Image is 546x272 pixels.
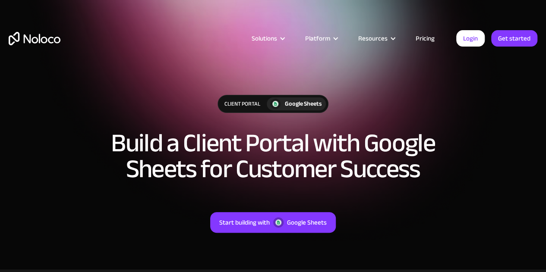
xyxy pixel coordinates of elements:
h1: Build a Client Portal with Google Sheets for Customer Success [79,130,467,182]
div: Google Sheets [285,99,322,109]
div: Client Portal [218,95,267,113]
div: Platform [294,33,347,44]
div: Resources [358,33,388,44]
div: Resources [347,33,405,44]
div: Google Sheets [287,217,327,228]
a: Login [456,30,485,47]
a: Get started [491,30,537,47]
a: Start building withGoogle Sheets [210,212,336,233]
div: Platform [305,33,330,44]
div: Start building with [219,217,270,228]
div: Solutions [241,33,294,44]
a: Pricing [405,33,445,44]
div: Solutions [252,33,277,44]
a: home [9,32,60,45]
